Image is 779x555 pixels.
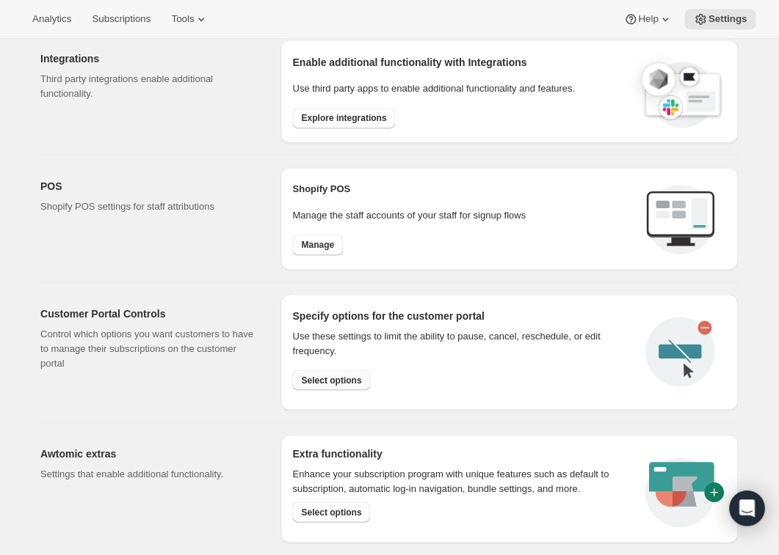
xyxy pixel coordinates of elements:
[40,51,257,66] h2: Integrations
[292,446,382,460] h2: Extra functionality
[292,328,634,358] div: Use these settings to limit the ability to pause, cancel, reschedule, or edit frequency.
[292,81,627,96] p: Use third party apps to enable additional functionality and features.
[638,13,658,25] span: Help
[292,208,634,223] p: Manage the staff accounts of your staff for signup flows
[40,466,257,481] p: Settings that enable additional functionality.
[40,199,257,214] p: Shopify POS settings for staff attributions
[708,13,747,25] span: Settings
[684,9,756,29] button: Settings
[40,326,257,370] p: Control which options you want customers to have to manage their subscriptions on the customer po...
[292,308,634,323] h2: Specify options for the customer portal
[292,55,627,70] h2: Enable additional functionality with Integrations
[301,239,334,251] span: Manage
[292,182,634,196] h2: Shopify POS
[292,370,370,390] button: Select options
[162,9,217,29] button: Tools
[40,306,257,320] h2: Customer Portal Controls
[615,9,681,29] button: Help
[301,112,386,124] span: Explore integrations
[292,235,343,255] button: Manage
[301,374,361,386] span: Select options
[83,9,159,29] button: Subscriptions
[92,13,151,25] span: Subscriptions
[32,13,71,25] span: Analytics
[301,506,361,518] span: Select options
[23,9,80,29] button: Analytics
[40,72,257,101] p: Third party integrations enable additional functionality.
[292,108,395,128] button: Explore integrations
[292,466,628,496] p: Enhance your subscription program with unique features such as default to subscription, automatic...
[40,446,257,460] h2: Awtomic extras
[40,179,257,194] h2: POS
[729,490,764,526] div: Open Intercom Messenger
[292,501,370,522] button: Select options
[171,13,194,25] span: Tools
